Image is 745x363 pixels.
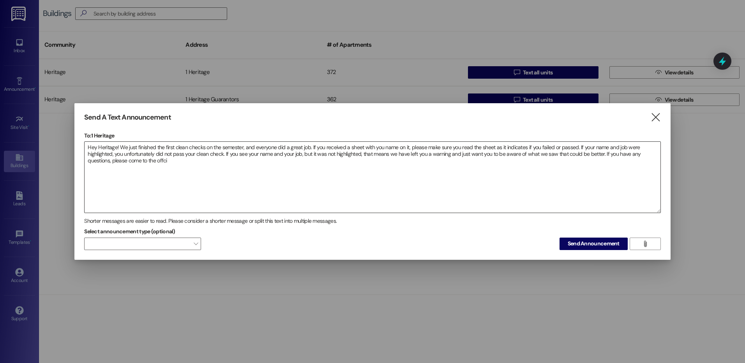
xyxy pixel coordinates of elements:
[84,226,175,238] label: Select announcement type (optional)
[642,241,648,247] i: 
[650,113,661,122] i: 
[560,238,628,250] button: Send Announcement
[85,142,660,213] textarea: Hey Heritage! We just finished the first clean checks on the semester, and everyone did a great j...
[84,113,171,122] h3: Send A Text Announcement
[84,141,661,213] div: Hey Heritage! We just finished the first clean checks on the semester, and everyone did a great j...
[84,132,661,139] p: To: 1 Heritage
[568,240,620,248] span: Send Announcement
[84,217,661,225] div: Shorter messages are easier to read. Please consider a shorter message or split this text into mu...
